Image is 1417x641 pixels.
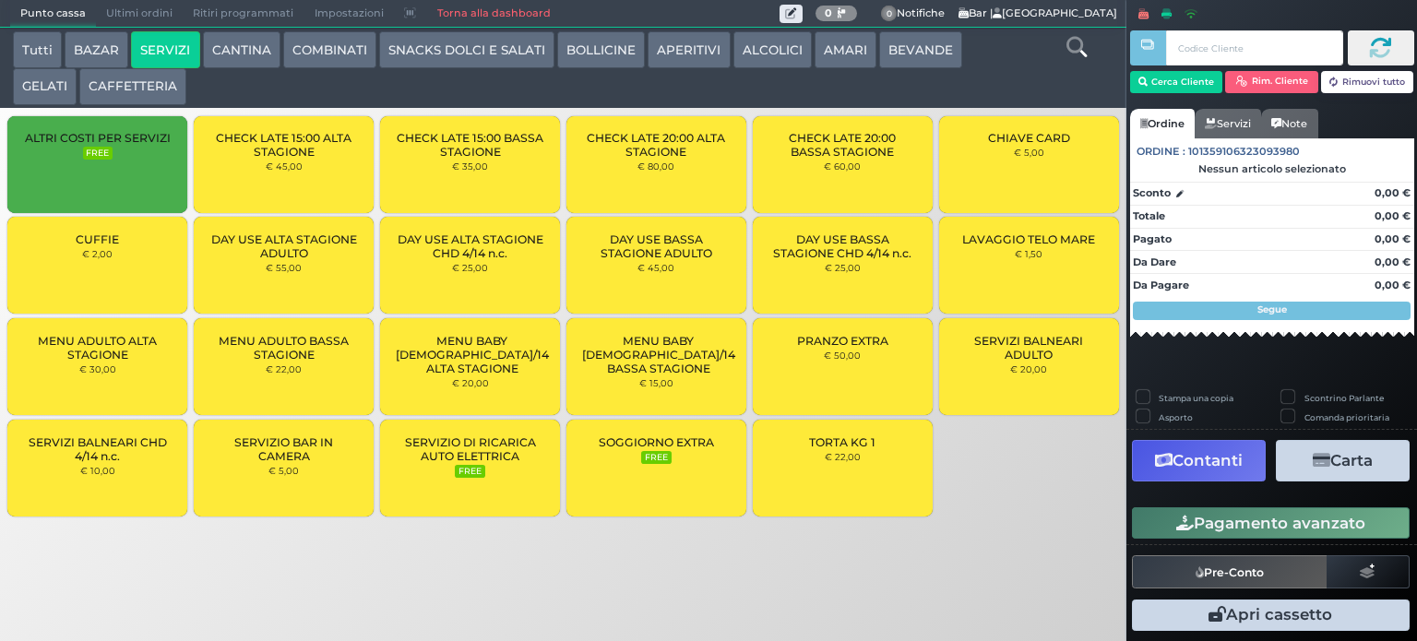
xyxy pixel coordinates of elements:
[1015,248,1042,259] small: € 1,50
[797,334,888,348] span: PRANZO EXTRA
[1133,255,1176,268] strong: Da Dare
[637,262,674,273] small: € 45,00
[79,363,116,374] small: € 30,00
[209,435,358,463] span: SERVIZIO BAR IN CAMERA
[582,131,731,159] span: CHECK LATE 20:00 ALTA STAGIONE
[13,31,62,68] button: Tutti
[1133,185,1171,201] strong: Sconto
[768,232,917,260] span: DAY USE BASSA STAGIONE CHD 4/14 n.c.
[1375,255,1411,268] strong: 0,00 €
[648,31,730,68] button: APERITIVI
[1188,144,1300,160] span: 101359106323093980
[825,6,832,19] b: 0
[639,377,673,388] small: € 15,00
[1375,279,1411,291] strong: 0,00 €
[637,160,674,172] small: € 80,00
[1225,71,1318,93] button: Rim. Cliente
[209,232,358,260] span: DAY USE ALTA STAGIONE ADULTO
[1159,411,1193,423] label: Asporto
[266,160,303,172] small: € 45,00
[988,131,1070,145] span: CHIAVE CARD
[82,248,113,259] small: € 2,00
[13,68,77,105] button: GELATI
[582,334,735,375] span: MENU BABY [DEMOGRAPHIC_DATA]/14 BASSA STAGIONE
[283,31,376,68] button: COMBINATI
[768,131,917,159] span: CHECK LATE 20:00 BASSA STAGIONE
[1137,144,1185,160] span: Ordine :
[183,1,304,27] span: Ritiri programmati
[396,334,549,375] span: MENU BABY [DEMOGRAPHIC_DATA]/14 ALTA STAGIONE
[10,1,96,27] span: Punto cassa
[396,435,544,463] span: SERVIZIO DI RICARICA AUTO ELETTRICA
[396,232,544,260] span: DAY USE ALTA STAGIONE CHD 4/14 n.c.
[1375,232,1411,245] strong: 0,00 €
[1133,209,1165,222] strong: Totale
[304,1,394,27] span: Impostazioni
[825,451,861,462] small: € 22,00
[1130,109,1195,138] a: Ordine
[209,334,358,362] span: MENU ADULTO BASSA STAGIONE
[1276,440,1410,481] button: Carta
[815,31,876,68] button: AMARI
[1133,232,1172,245] strong: Pagato
[25,131,171,145] span: ALTRI COSTI PER SERVIZI
[96,1,183,27] span: Ultimi ordini
[266,363,302,374] small: € 22,00
[1130,71,1223,93] button: Cerca Cliente
[1375,209,1411,222] strong: 0,00 €
[1132,599,1410,631] button: Apri cassetto
[1304,411,1389,423] label: Comanda prioritaria
[809,435,875,449] span: TORTA KG 1
[1010,363,1047,374] small: € 20,00
[452,160,488,172] small: € 35,00
[824,350,861,361] small: € 50,00
[599,435,714,449] span: SOGGIORNO EXTRA
[83,147,113,160] small: FREE
[426,1,560,27] a: Torna alla dashboard
[268,465,299,476] small: € 5,00
[962,232,1095,246] span: LAVAGGIO TELO MARE
[1261,109,1317,138] a: Note
[881,6,898,22] span: 0
[396,131,544,159] span: CHECK LATE 15:00 BASSA STAGIONE
[733,31,812,68] button: ALCOLICI
[1132,507,1410,539] button: Pagamento avanzato
[1304,392,1384,404] label: Scontrino Parlante
[23,334,172,362] span: MENU ADULTO ALTA STAGIONE
[23,435,172,463] span: SERVIZI BALNEARI CHD 4/14 n.c.
[954,334,1102,362] span: SERVIZI BALNEARI ADULTO
[76,232,119,246] span: CUFFIE
[379,31,554,68] button: SNACKS DOLCI E SALATI
[79,68,186,105] button: CAFFETTERIA
[825,262,861,273] small: € 25,00
[1166,30,1342,65] input: Codice Cliente
[824,160,861,172] small: € 60,00
[1130,162,1414,175] div: Nessun articolo selezionato
[641,451,671,464] small: FREE
[879,31,962,68] button: BEVANDE
[80,465,115,476] small: € 10,00
[455,465,484,478] small: FREE
[1375,186,1411,199] strong: 0,00 €
[209,131,358,159] span: CHECK LATE 15:00 ALTA STAGIONE
[1321,71,1414,93] button: Rimuovi tutto
[131,31,199,68] button: SERVIZI
[1132,440,1266,481] button: Contanti
[65,31,128,68] button: BAZAR
[266,262,302,273] small: € 55,00
[1257,303,1287,315] strong: Segue
[452,262,488,273] small: € 25,00
[203,31,280,68] button: CANTINA
[557,31,645,68] button: BOLLICINE
[1014,147,1044,158] small: € 5,00
[1195,109,1261,138] a: Servizi
[452,377,489,388] small: € 20,00
[1159,392,1233,404] label: Stampa una copia
[1133,279,1189,291] strong: Da Pagare
[582,232,731,260] span: DAY USE BASSA STAGIONE ADULTO
[1132,555,1328,588] button: Pre-Conto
